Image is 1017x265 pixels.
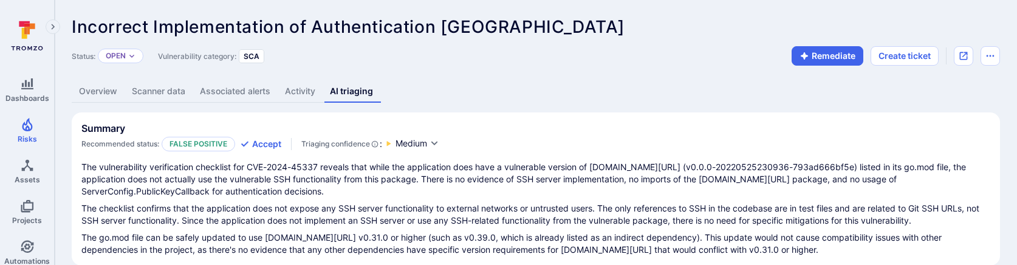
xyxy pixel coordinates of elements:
[239,49,264,63] div: SCA
[240,138,281,150] button: Accept
[792,46,863,66] button: Remediate
[128,52,135,60] button: Expand dropdown
[323,80,380,103] a: AI triaging
[81,122,125,134] h2: Summary
[5,94,49,103] span: Dashboards
[12,216,42,225] span: Projects
[81,139,159,148] span: Recommended status:
[81,161,990,198] p: The vulnerability verification checklist for CVE-2024-45337 reveals that while the application do...
[193,80,278,103] a: Associated alerts
[72,80,1000,103] div: Vulnerability tabs
[125,80,193,103] a: Scanner data
[81,232,990,256] p: The go.mod file can be safely updated to use [DOMAIN_NAME][URL] v0.31.0 or higher (such as v0.39....
[371,138,378,150] svg: AI Triaging Agent self-evaluates the confidence behind recommended status based on the depth and ...
[871,46,939,66] button: Create ticket
[72,52,95,61] span: Status:
[18,134,37,143] span: Risks
[301,138,382,150] div: :
[954,46,973,66] div: Open original issue
[981,46,1000,66] button: Options menu
[46,19,60,34] button: Expand navigation menu
[301,138,370,150] span: Triaging confidence
[278,80,323,103] a: Activity
[395,137,427,150] span: Medium
[72,80,125,103] a: Overview
[15,175,40,184] span: Assets
[106,51,126,61] button: Open
[162,137,235,151] p: False positive
[81,202,990,227] p: The checklist confirms that the application does not expose any SSH server functionality to exter...
[72,16,625,37] span: Incorrect Implementation of Authentication [GEOGRAPHIC_DATA]
[158,52,236,61] span: Vulnerability category:
[49,22,57,32] i: Expand navigation menu
[395,137,439,150] button: Medium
